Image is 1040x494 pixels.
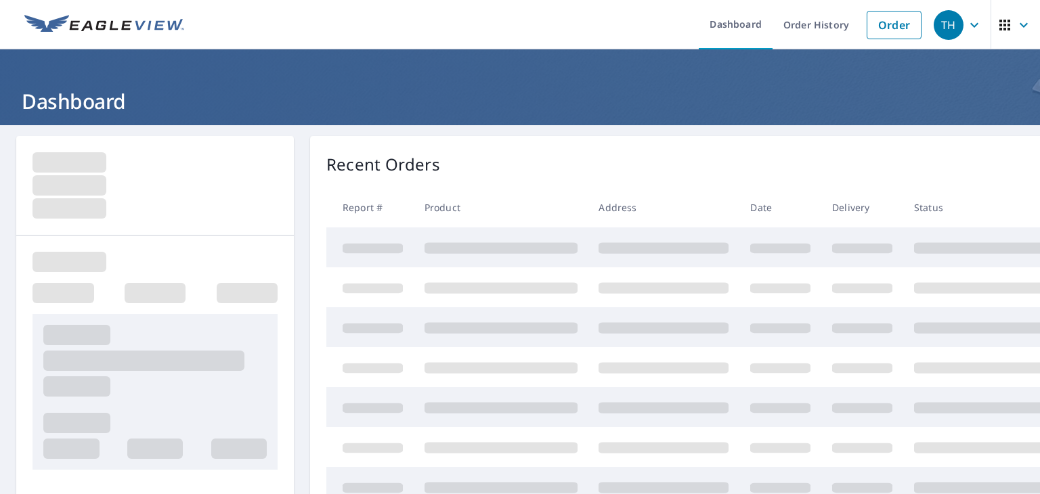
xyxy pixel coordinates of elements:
div: TH [934,10,963,40]
h1: Dashboard [16,87,1024,115]
th: Delivery [821,187,903,227]
a: Order [867,11,922,39]
th: Date [739,187,821,227]
th: Address [588,187,739,227]
img: EV Logo [24,15,184,35]
th: Product [414,187,588,227]
th: Report # [326,187,414,227]
p: Recent Orders [326,152,440,177]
